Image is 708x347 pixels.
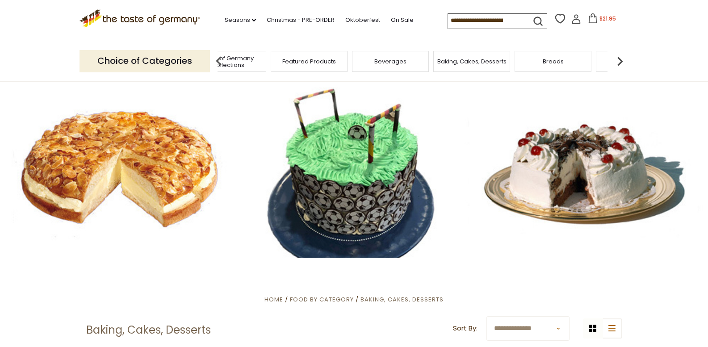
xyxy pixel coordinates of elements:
[282,58,336,65] a: Featured Products
[391,15,414,25] a: On Sale
[290,295,354,304] a: Food By Category
[611,52,629,70] img: next arrow
[599,15,616,22] span: $21.95
[374,58,406,65] a: Beverages
[80,50,210,72] p: Choice of Categories
[267,15,335,25] a: Christmas - PRE-ORDER
[210,52,228,70] img: previous arrow
[225,15,256,25] a: Seasons
[86,323,211,337] h1: Baking, Cakes, Desserts
[264,295,283,304] a: Home
[543,58,564,65] a: Breads
[437,58,507,65] a: Baking, Cakes, Desserts
[192,55,264,68] a: Taste of Germany Collections
[453,323,478,334] label: Sort By:
[360,295,444,304] a: Baking, Cakes, Desserts
[583,13,621,27] button: $21.95
[345,15,380,25] a: Oktoberfest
